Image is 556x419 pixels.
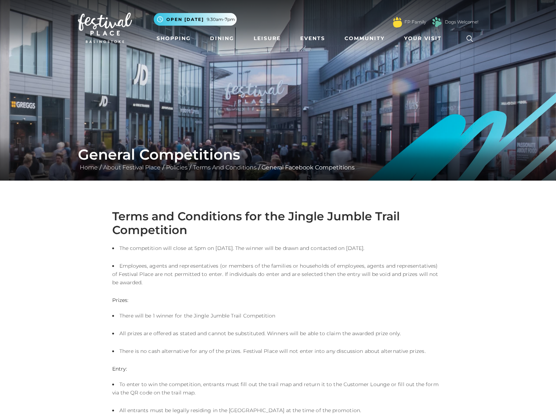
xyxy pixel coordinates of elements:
p: : [112,296,444,304]
a: Community [342,32,388,45]
a: FP Family [404,19,426,25]
li: There is no cash alternative for any of the prizes. Festival Place will not enter into any discus... [112,347,444,355]
li: There will be 1 winner for the Jingle Jumble Trail Competition [112,312,444,320]
a: Your Visit [401,32,448,45]
span: Open [DATE] [166,16,204,23]
img: Festival Place Logo [78,13,132,43]
li: All entrants must be legally residing in the [GEOGRAPHIC_DATA] at the time of the promotion. [112,406,444,415]
a: Events [297,32,328,45]
a: Terms And Conditions [191,164,258,171]
li: All prizes are offered as stated and cannot be substituted. Winners will be able to claim the awa... [112,329,444,338]
span: 9.30am-7pm [207,16,235,23]
a: Leisure [251,32,284,45]
h2: Terms and Conditions for the Jingle Jumble Trail Competition [112,209,444,237]
li: The competition will close at 5pm on [DATE]. The winner will be drawn and contacted on [DATE]. [112,244,444,252]
h1: General Competitions [78,146,478,163]
a: Shopping [154,32,194,45]
a: Policies [164,164,189,171]
div: / / / / General Facebook Competitions [73,146,484,172]
strong: Prizes [112,297,127,303]
span: Your Visit [404,35,442,42]
button: Open [DATE] 9.30am-7pm [154,13,237,26]
a: Dogs Welcome! [445,19,478,25]
a: Dining [207,32,237,45]
a: About Festival Place [101,164,162,171]
li: To enter to win the competition, entrants must fill out the trail map and return it to the Custom... [112,380,444,397]
li: Employees, agents and representatives (or members of the families or households of employees, age... [112,262,444,287]
a: Home [78,164,100,171]
strong: Entry: [112,366,127,372]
